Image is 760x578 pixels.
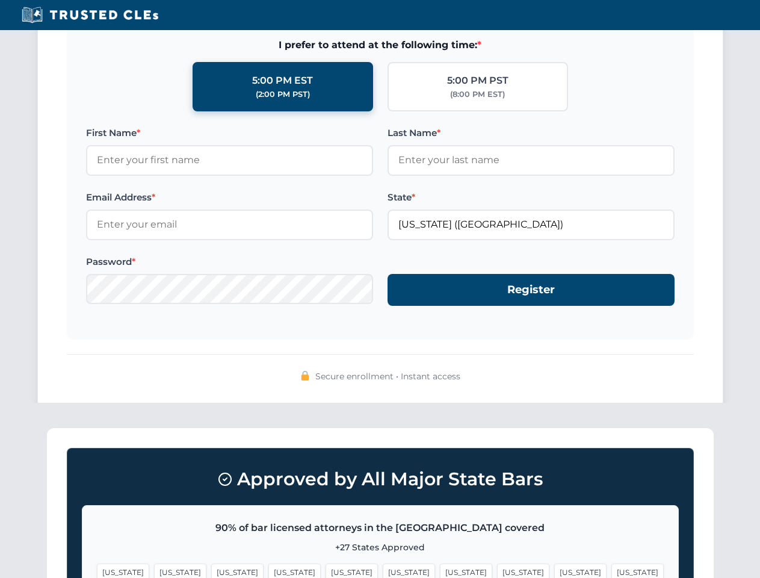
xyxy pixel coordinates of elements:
[18,6,162,24] img: Trusted CLEs
[86,126,373,140] label: First Name
[252,73,313,89] div: 5:00 PM EST
[388,274,675,306] button: Register
[97,520,664,536] p: 90% of bar licensed attorneys in the [GEOGRAPHIC_DATA] covered
[447,73,508,89] div: 5:00 PM PST
[86,190,373,205] label: Email Address
[388,145,675,175] input: Enter your last name
[86,37,675,53] span: I prefer to attend at the following time:
[388,210,675,240] input: Florida (FL)
[388,190,675,205] label: State
[450,89,505,101] div: (8:00 PM EST)
[388,126,675,140] label: Last Name
[256,89,310,101] div: (2:00 PM PST)
[86,255,373,269] label: Password
[97,541,664,554] p: +27 States Approved
[82,463,679,496] h3: Approved by All Major State Bars
[86,145,373,175] input: Enter your first name
[86,210,373,240] input: Enter your email
[300,371,310,381] img: 🔒
[315,370,460,383] span: Secure enrollment • Instant access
